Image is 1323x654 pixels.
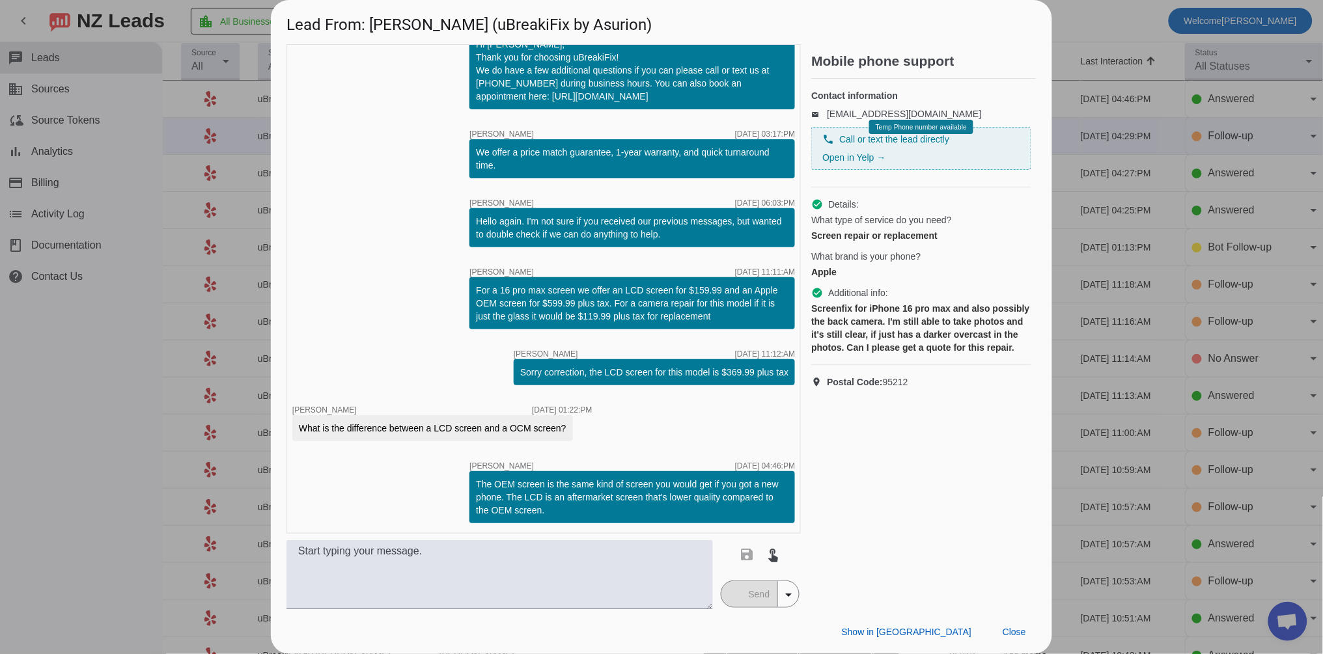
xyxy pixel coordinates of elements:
span: Show in [GEOGRAPHIC_DATA] [842,627,971,637]
span: Close [1003,627,1026,637]
span: What brand is your phone? [811,250,921,263]
div: Screen repair or replacement [811,229,1031,242]
span: [PERSON_NAME] [469,199,534,207]
span: [PERSON_NAME] [514,350,578,358]
h2: Mobile phone support [811,55,1037,68]
mat-icon: phone [822,133,834,145]
div: Screenfix for iPhone 16 pro max and also possibly the back camera. I'm still able to take photos ... [811,302,1031,354]
span: Call or text the lead directly [839,133,949,146]
mat-icon: check_circle [811,287,823,299]
div: Hi [PERSON_NAME], Thank you for choosing uBreakiFix! We do have a few additional questions if you... [476,38,788,103]
mat-icon: email [811,111,827,117]
span: [PERSON_NAME] [292,405,357,415]
mat-icon: check_circle [811,198,823,210]
div: [DATE] 01:22:PM [532,406,592,414]
span: What type of service do you need? [811,213,952,226]
span: Additional info: [828,286,888,299]
div: For a 16 pro max screen we offer an LCD screen for $159.99 and an Apple OEM screen for $599.99 pl... [476,284,788,323]
mat-icon: touch_app [766,547,781,562]
div: [DATE] 11:12:AM [735,350,795,358]
div: We offer a price match guarantee, 1-year warranty, and quick turnaround time.​ [476,146,788,172]
span: 95212 [827,375,908,388]
span: [PERSON_NAME] [469,130,534,138]
div: Sorry correction, the LCD screen for this model is $369.99 plus tax [520,366,788,379]
a: [EMAIL_ADDRESS][DOMAIN_NAME] [827,109,981,119]
div: Apple [811,266,1031,279]
h4: Contact information [811,89,1031,102]
button: Close [992,620,1037,644]
span: [PERSON_NAME] [469,462,534,470]
div: [DATE] 11:11:AM [735,268,795,276]
mat-icon: location_on [811,377,827,387]
a: Open in Yelp → [822,152,885,163]
mat-icon: arrow_drop_down [781,587,796,603]
button: Show in [GEOGRAPHIC_DATA] [831,620,982,644]
span: Temp Phone number available [876,124,967,131]
div: Hello again. I'm not sure if you received our previous messages, but wanted to double check if we... [476,215,788,241]
strong: Postal Code: [827,377,883,387]
div: [DATE] 03:17:PM [735,130,795,138]
div: What is the difference between a LCD screen and a OCM screen? [299,422,566,435]
div: [DATE] 06:03:PM [735,199,795,207]
span: Details: [828,198,859,211]
div: The OEM screen is the same kind of screen you would get if you got a new phone. The LCD is an aft... [476,478,788,517]
div: [DATE] 04:46:PM [735,462,795,470]
span: [PERSON_NAME] [469,268,534,276]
